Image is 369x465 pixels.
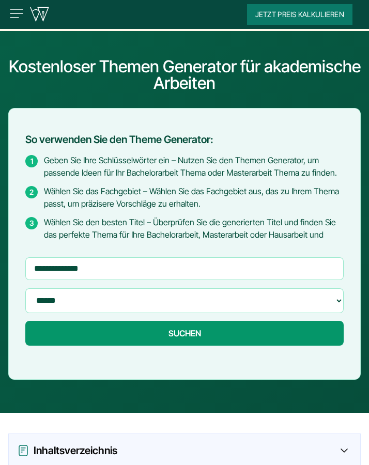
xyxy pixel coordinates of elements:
[25,186,38,198] span: 2
[25,217,38,229] span: 3
[8,5,25,22] img: Menu open
[25,154,344,179] li: Geben Sie Ihre Schlüsselwörter ein – Nutzen Sie den Themen Generator, um passende Ideen für Ihr B...
[25,185,344,210] li: Wählen Sie das Fachgebiet – Wählen Sie das Fachgebiet aus, das zu Ihrem Thema passt, um präzisere...
[168,329,201,338] span: SUCHEN
[8,58,361,91] h1: Kostenloser Themen Generator für akademische Arbeiten
[29,7,50,22] img: wirschreiben
[25,134,344,146] h2: So verwenden Sie den Theme Generator:
[25,321,344,346] button: SUCHEN
[17,442,352,459] div: Inhaltsverzeichnis
[247,4,352,25] button: Jetzt Preis kalkulieren
[25,216,344,241] li: Wählen Sie den besten Titel – Überprüfen Sie die generierten Titel und finden Sie das perfekte Th...
[25,155,38,167] span: 1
